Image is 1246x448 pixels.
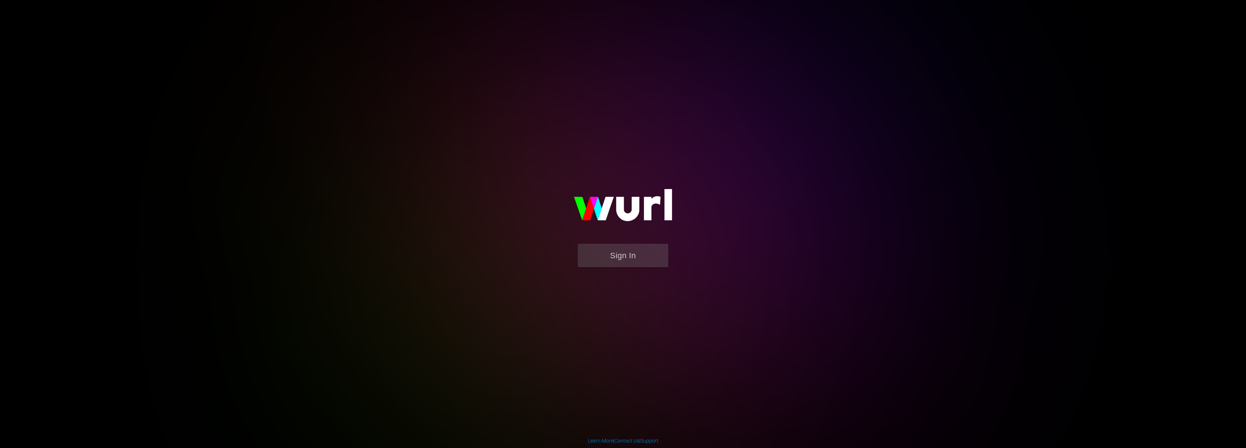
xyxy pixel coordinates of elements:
a: Support [640,438,658,444]
a: Learn More [588,438,613,444]
img: wurl-logo-on-black-223613ac3d8ba8fe6dc639794a292ebdb59501304c7dfd60c99c58986ef67473.svg [551,173,695,244]
div: | | [588,437,658,444]
a: Contact Us [614,438,639,444]
button: Sign In [578,244,668,267]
